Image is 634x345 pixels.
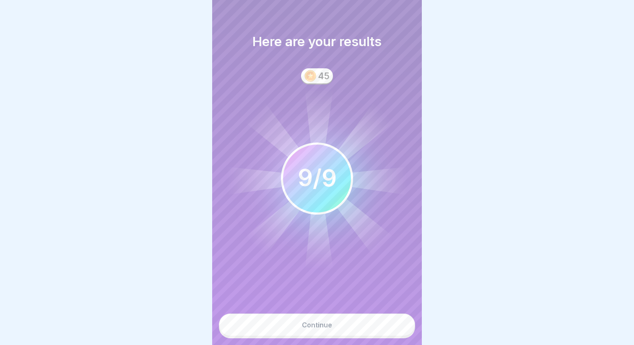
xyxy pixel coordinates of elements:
[318,71,330,81] div: 45
[298,164,337,192] div: / 9
[252,34,382,49] h1: Here are your results
[298,164,313,192] div: 9
[219,314,415,336] button: Continue
[302,321,332,329] div: Continue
